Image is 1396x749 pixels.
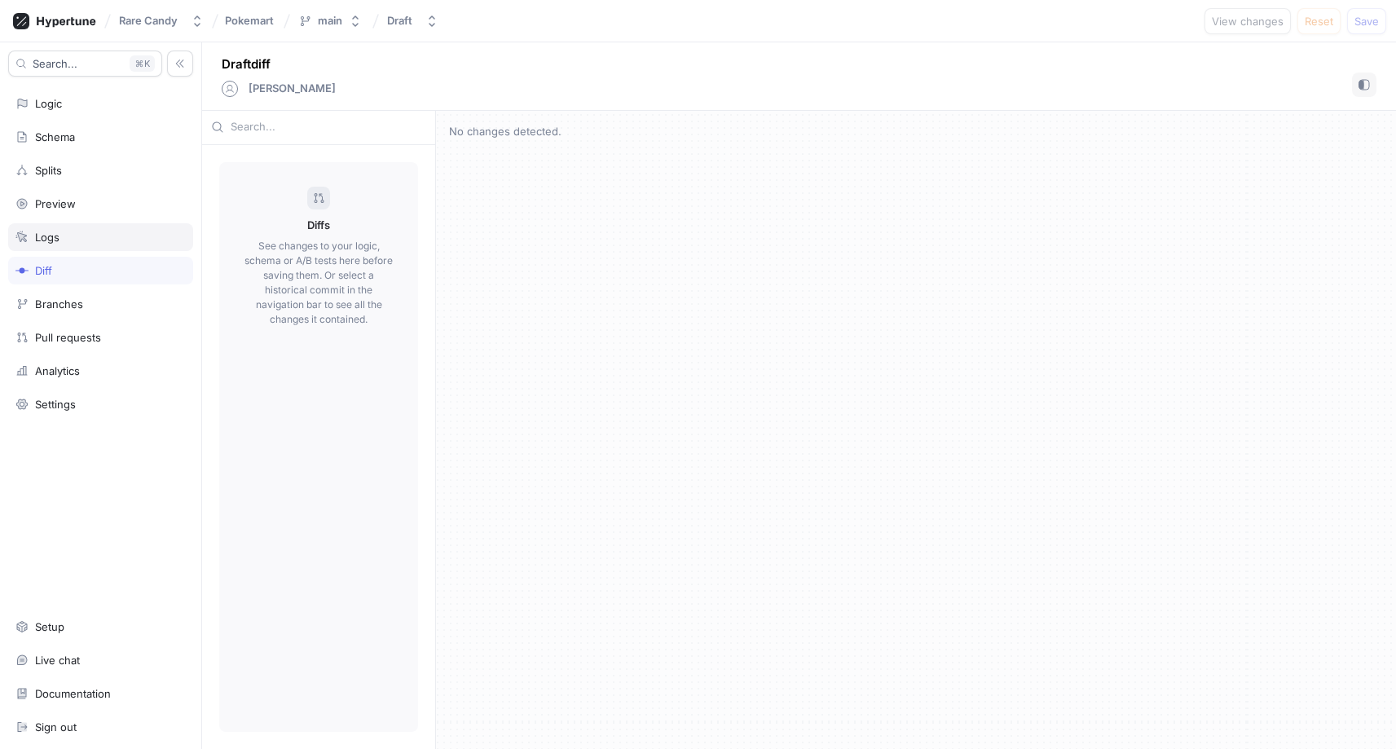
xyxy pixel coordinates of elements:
p: No changes detected. [449,124,1383,140]
input: Search... [231,119,426,135]
div: K [130,55,155,72]
span: Search... [33,59,77,68]
button: main [292,7,368,34]
div: Rare Candy [119,14,178,28]
button: Save [1347,8,1386,34]
p: Diffs [307,218,330,234]
div: Documentation [35,687,111,700]
div: Sign out [35,720,77,734]
p: Draft diff [222,55,271,74]
div: Schema [35,130,75,143]
div: Logs [35,231,59,244]
div: Preview [35,197,76,210]
div: Branches [35,297,83,311]
p: [PERSON_NAME] [249,81,336,97]
button: Draft [381,7,445,34]
div: Settings [35,398,76,411]
div: Setup [35,620,64,633]
div: Draft [387,14,412,28]
button: Search...K [8,51,162,77]
button: View changes [1204,8,1291,34]
span: Pokemart [225,15,274,26]
div: Live chat [35,654,80,667]
button: Reset [1297,8,1341,34]
div: Analytics [35,364,80,377]
div: main [318,14,342,28]
span: Save [1354,16,1379,26]
div: Logic [35,97,62,110]
div: Splits [35,164,62,177]
div: Pull requests [35,331,101,344]
p: See changes to your logic, schema or A/B tests here before saving them. Or select a historical co... [244,239,394,327]
span: Reset [1305,16,1333,26]
div: Diff [35,264,52,277]
a: Documentation [8,680,193,707]
button: Rare Candy [112,7,210,34]
span: View changes [1212,16,1284,26]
